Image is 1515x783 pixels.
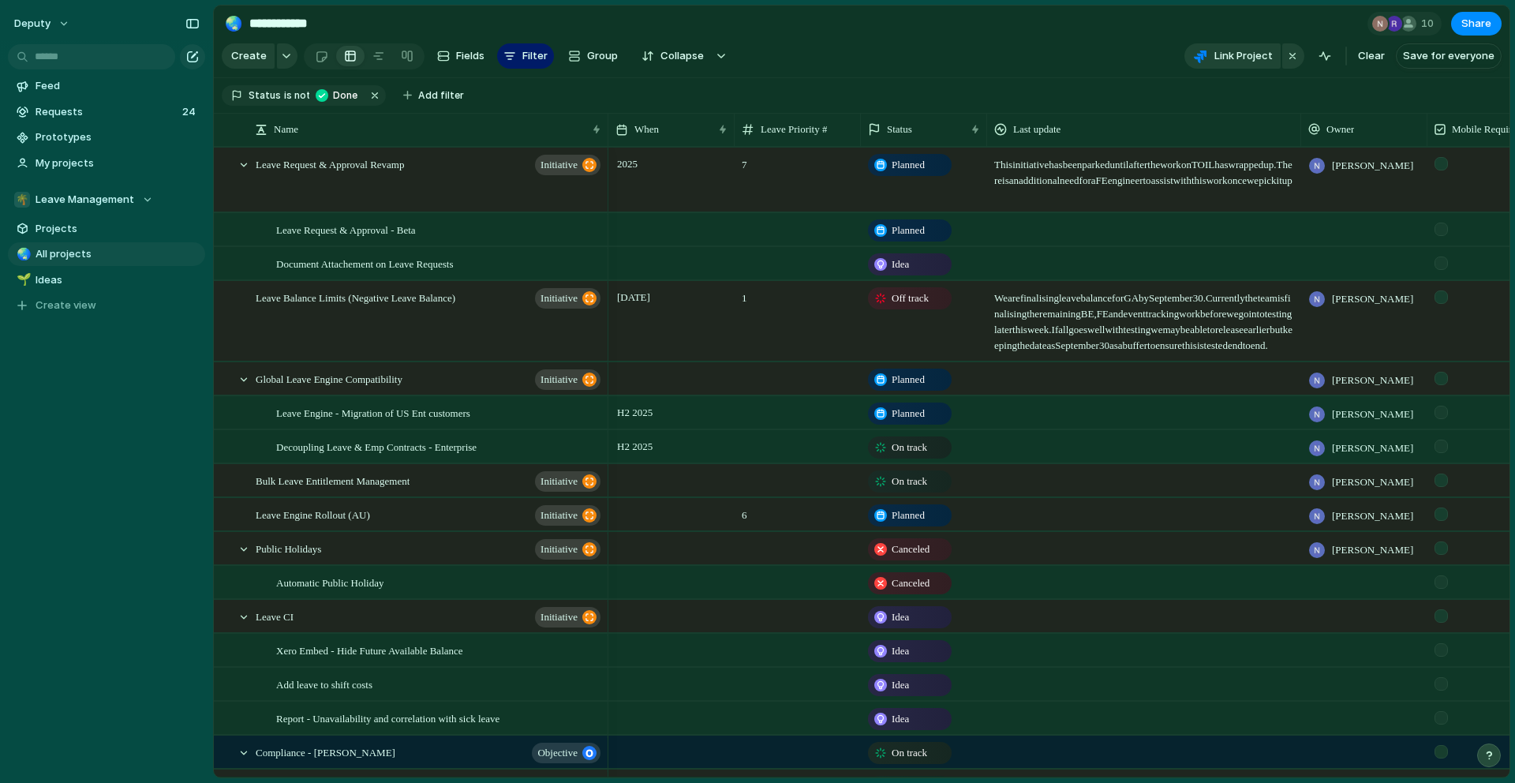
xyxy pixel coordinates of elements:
[892,745,927,761] span: On track
[613,403,656,422] span: H2 2025
[276,709,499,727] span: Report - Unavailability and correlation with sick leave
[8,188,205,212] button: 🌴Leave Management
[541,369,578,391] span: initiative
[17,245,28,264] div: 🌏
[1403,48,1494,64] span: Save for everyone
[8,74,205,98] a: Feed
[892,440,927,455] span: On track
[1184,43,1281,69] button: Link Project
[535,607,600,628] button: initiative
[892,677,909,693] span: Idea
[36,129,200,145] span: Prototypes
[1352,43,1391,69] button: Clear
[892,609,909,625] span: Idea
[735,282,860,306] span: 1
[988,148,1300,189] span: This initiative has been parked until after the work on TOIL has wrapped up. There is an addition...
[8,100,205,124] a: Requests24
[8,126,205,149] a: Prototypes
[892,508,925,523] span: Planned
[1332,440,1413,456] span: [PERSON_NAME]
[333,88,361,103] span: Done
[36,298,96,313] span: Create view
[535,505,600,526] button: initiative
[541,154,578,176] span: initiative
[274,122,298,137] span: Name
[613,288,654,307] span: [DATE]
[587,48,618,64] span: Group
[231,48,267,64] span: Create
[1332,291,1413,307] span: [PERSON_NAME]
[1358,48,1385,64] span: Clear
[532,743,600,763] button: objective
[7,11,78,36] button: deputy
[892,643,909,659] span: Idea
[560,43,626,69] button: Group
[8,217,205,241] a: Projects
[892,474,927,489] span: On track
[182,104,199,120] span: 24
[36,155,200,171] span: My projects
[276,641,463,659] span: Xero Embed - Hide Future Available Balance
[535,471,600,492] button: initiative
[36,272,200,288] span: Ideas
[541,470,578,493] span: initiative
[1332,508,1413,524] span: [PERSON_NAME]
[613,155,642,174] span: 2025
[8,268,205,292] a: 🌱Ideas
[1421,16,1438,32] span: 10
[418,88,464,103] span: Add filter
[222,43,275,69] button: Create
[632,43,712,69] button: Collapse
[892,575,930,591] span: Canceled
[887,122,912,137] span: Status
[892,541,930,557] span: Canceled
[281,87,312,104] button: isnot
[36,246,200,262] span: All projects
[276,675,372,693] span: Add leave to shift costs
[892,223,925,238] span: Planned
[221,11,246,36] button: 🌏
[735,148,860,173] span: 7
[14,192,30,208] div: 🌴
[541,287,578,309] span: initiative
[256,505,370,523] span: Leave Engine Rollout (AU)
[36,104,178,120] span: Requests
[761,122,827,137] span: Leave Priority #
[1332,373,1413,388] span: [PERSON_NAME]
[660,48,704,64] span: Collapse
[522,48,548,64] span: Filter
[8,242,205,266] a: 🌏All projects
[1013,122,1060,137] span: Last update
[292,88,309,103] span: not
[537,742,578,764] span: objective
[249,88,281,103] span: Status
[431,43,491,69] button: Fields
[1461,16,1491,32] span: Share
[394,84,473,107] button: Add filter
[8,152,205,175] a: My projects
[1451,12,1502,36] button: Share
[225,13,242,34] div: 🌏
[535,155,600,175] button: initiative
[276,220,416,238] span: Leave Request & Approval - Beta
[892,372,925,388] span: Planned
[311,87,365,104] button: Done
[634,122,659,137] span: When
[17,271,28,289] div: 🌱
[36,221,200,237] span: Projects
[36,78,200,94] span: Feed
[256,155,404,173] span: Leave Request & Approval Revamp
[535,539,600,560] button: initiative
[284,88,292,103] span: is
[735,499,860,523] span: 6
[256,288,455,306] span: Leave Balance Limits (Negative Leave Balance)
[541,504,578,526] span: initiative
[892,257,909,272] span: Idea
[256,539,321,557] span: Public Holidays
[892,406,925,421] span: Planned
[892,711,909,727] span: Idea
[256,471,410,489] span: Bulk Leave Entitlement Management
[988,282,1300,354] span: We are finalising leave balance for GA by September 30. Currently the team is finalising the rema...
[276,403,470,421] span: Leave Engine - Migration of US Ent customers
[276,573,383,591] span: Automatic Public Holiday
